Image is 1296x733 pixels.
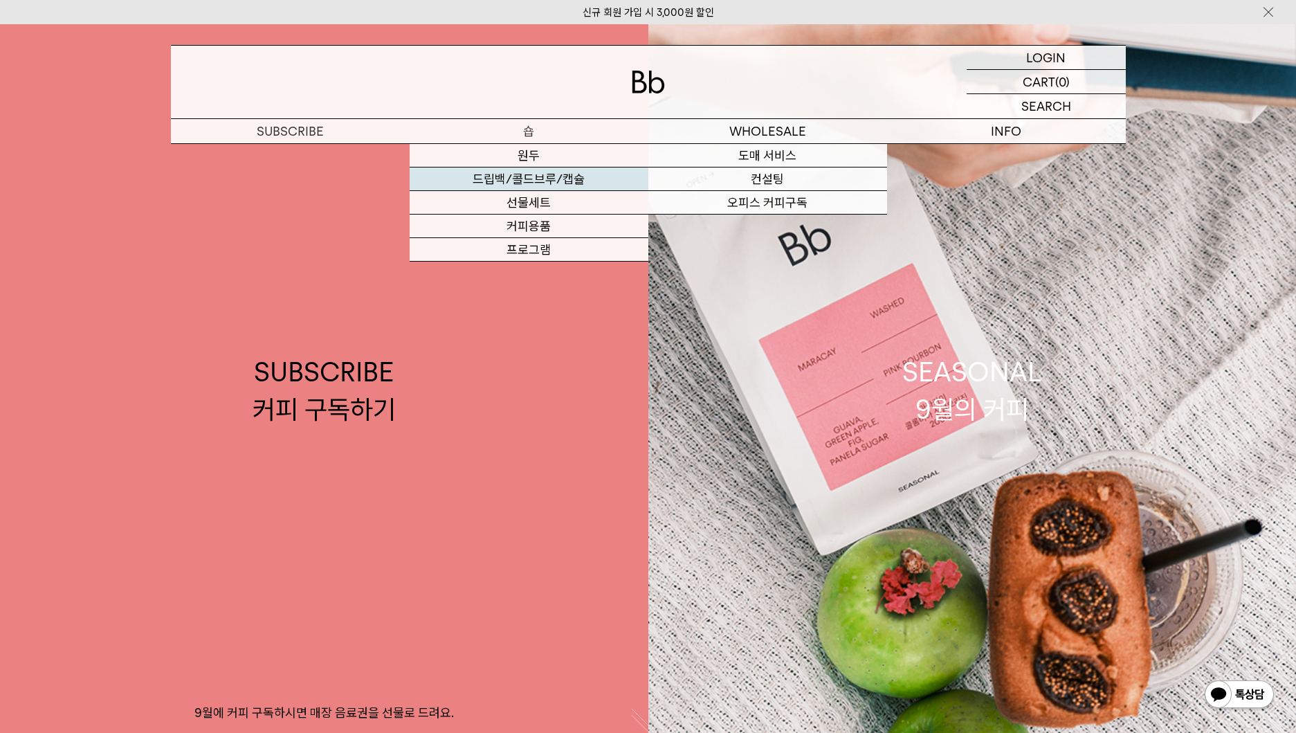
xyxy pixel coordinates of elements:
[410,238,648,262] a: 프로그램
[967,46,1126,70] a: LOGIN
[1026,46,1066,69] p: LOGIN
[648,168,887,191] a: 컨설팅
[887,119,1126,143] p: INFO
[410,168,648,191] a: 드립백/콜드브루/캡슐
[1203,679,1275,712] img: 카카오톡 채널 1:1 채팅 버튼
[632,71,665,93] img: 로고
[410,144,648,168] a: 원두
[410,215,648,238] a: 커피용품
[648,191,887,215] a: 오피스 커피구독
[583,6,714,19] a: 신규 회원 가입 시 3,000원 할인
[648,119,887,143] p: WHOLESALE
[902,354,1042,427] div: SEASONAL 9월의 커피
[253,354,396,427] div: SUBSCRIBE 커피 구독하기
[967,70,1126,94] a: CART (0)
[171,119,410,143] a: SUBSCRIBE
[1055,70,1070,93] p: (0)
[648,144,887,168] a: 도매 서비스
[410,119,648,143] a: 숍
[1021,94,1071,118] p: SEARCH
[410,191,648,215] a: 선물세트
[1023,70,1055,93] p: CART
